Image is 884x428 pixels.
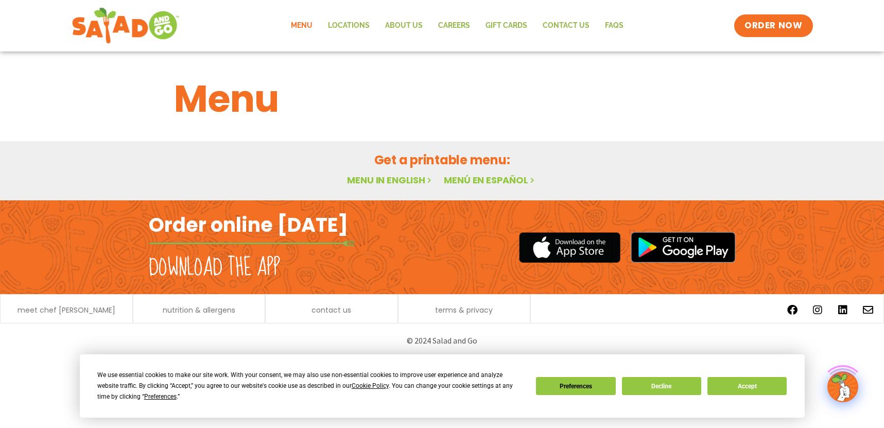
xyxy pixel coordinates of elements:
[444,174,536,186] a: Menú en español
[283,14,631,38] nav: Menu
[744,20,802,32] span: ORDER NOW
[377,14,430,38] a: About Us
[519,231,620,264] img: appstore
[622,377,701,395] button: Decline
[435,306,493,314] a: terms & privacy
[352,382,389,389] span: Cookie Policy
[536,377,615,395] button: Preferences
[18,306,115,314] a: meet chef [PERSON_NAME]
[347,174,434,186] a: Menu in English
[72,5,180,46] img: new-SAG-logo-768×292
[283,14,320,38] a: Menu
[535,14,597,38] a: Contact Us
[430,14,478,38] a: Careers
[97,370,524,402] div: We use essential cookies to make our site work. With your consent, we may also use non-essential ...
[597,14,631,38] a: FAQs
[149,241,355,246] img: fork
[478,14,535,38] a: GIFT CARDS
[320,14,377,38] a: Locations
[631,232,736,263] img: google_play
[163,306,235,314] a: nutrition & allergens
[174,71,710,127] h1: Menu
[154,334,731,348] p: © 2024 Salad and Go
[734,14,812,37] a: ORDER NOW
[149,253,280,282] h2: Download the app
[149,212,348,237] h2: Order online [DATE]
[80,354,805,418] div: Cookie Consent Prompt
[174,151,710,169] h2: Get a printable menu:
[311,306,351,314] a: contact us
[707,377,787,395] button: Accept
[144,393,177,400] span: Preferences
